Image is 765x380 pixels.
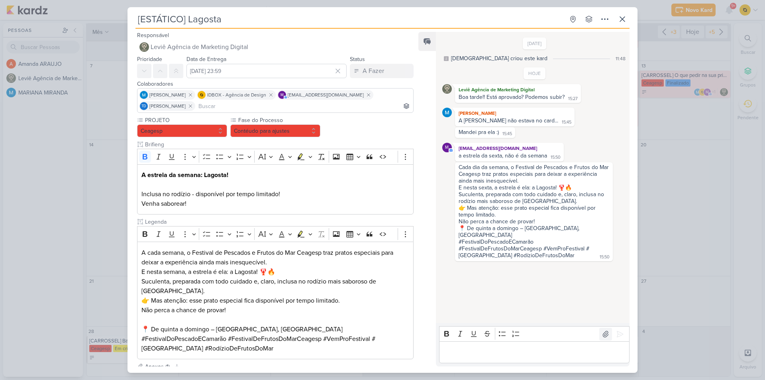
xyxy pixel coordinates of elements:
[278,91,286,99] div: mlegnaioli@gmail.com
[459,117,558,124] div: A [PERSON_NAME] não estava no card...
[149,91,186,98] span: [PERSON_NAME]
[141,248,409,267] p: A cada semana, o Festival de Pescados e Frutos do Mar Ceagesp traz pratos especiais para deixar a...
[502,131,512,137] div: 15:45
[350,64,414,78] button: A Fazer
[186,64,347,78] input: Select a date
[457,144,562,152] div: [EMAIL_ADDRESS][DOMAIN_NAME]
[442,108,452,117] img: MARIANA MIRANDA
[457,86,579,94] div: Leviê Agência de Marketing Digital
[562,119,571,126] div: 15:45
[439,326,630,342] div: Editor toolbar
[459,184,609,205] div: E nesta sexta, a estrela é ela: a Lagosta! 🦞🔥 Suculenta, preparada com todo cuidado e, claro, inc...
[145,362,170,371] div: Anexos (1)
[141,325,409,334] p: 📍 De quinta a domingo – [GEOGRAPHIC_DATA], [GEOGRAPHIC_DATA]
[237,116,320,124] label: Fase do Processo
[459,205,609,225] div: 👉 Mas atenção: esse prato especial fica disponível por tempo limitado. Não perca a chance de provar!
[143,140,414,149] input: Texto sem título
[144,116,227,124] label: PROJETO
[141,334,409,353] p: #FestivalDoPescadoECamarão #FestivalDeFrutosDoMarCeagesp #VemProFestival #[GEOGRAPHIC_DATA] #Rodí...
[459,152,547,159] div: a estrela da sexta, não é da semana
[442,143,452,152] div: mlegnaioli@gmail.com
[207,91,266,98] span: IDBOX - Agência de Design
[459,238,589,259] div: #FestivalDoPescadoECamarão #FestivalDeFrutosDoMarCeagesp #VemProFestival #[GEOGRAPHIC_DATA] #Rodí...
[137,32,169,39] label: Responsável
[616,55,626,62] div: 11:48
[137,80,414,88] div: Colaboradores
[288,91,364,98] span: [EMAIL_ADDRESS][DOMAIN_NAME]
[137,149,414,164] div: Editor toolbar
[141,170,409,209] p: Inclusa no rodízio - disponível por tempo limitado! Venha saborear!
[151,42,248,52] span: Leviê Agência de Marketing Digital
[230,124,320,137] button: Contéudo para ajustes
[141,171,228,179] strong: A estrela da semana: Lagosta!
[141,267,409,296] p: E nesta semana, a estrela é ela: a Lagosta! 🦞🔥 Suculenta, preparada com todo cuidado e, claro, in...
[442,84,452,94] img: Leviê Agência de Marketing Digital
[198,91,206,99] img: IDBOX - Agência de Design
[137,40,414,54] button: Leviê Agência de Marketing Digital
[140,102,148,110] div: Thais de carvalho
[149,102,186,110] span: [PERSON_NAME]
[197,101,412,111] input: Buscar
[439,341,630,363] div: Editor editing area: main
[140,91,148,99] img: MARIANA MIRANDA
[457,109,573,117] div: [PERSON_NAME]
[459,129,499,136] div: Mandei pra ela :)
[141,296,409,325] p: 👉 Mas atenção: esse prato especial fica disponível por tempo limitado. Não perca a chance de provar!
[459,94,565,100] div: Boa tarde!! Está aprovado? Podemos subir?
[137,242,414,359] div: Editor editing area: main
[143,218,414,226] input: Texto sem título
[600,254,610,260] div: 15:50
[139,42,149,52] img: Leviê Agência de Marketing Digital
[568,96,578,102] div: 15:27
[451,54,547,63] div: [DEMOGRAPHIC_DATA] criou este kard
[137,226,414,242] div: Editor toolbar
[445,146,449,150] p: m
[551,154,561,161] div: 15:50
[363,66,384,76] div: A Fazer
[141,104,146,108] p: Td
[137,56,162,63] label: Prioridade
[186,56,226,63] label: Data de Entrega
[135,12,564,26] input: Kard Sem Título
[280,93,284,97] p: m
[459,164,609,184] div: Cada dia da semana, o Festival de Pescados e Frutos do Mar Ceagesp traz pratos especiais para dei...
[137,164,414,215] div: Editor editing area: main
[137,124,227,137] button: Ceagesp
[350,56,365,63] label: Status
[459,225,609,238] div: 📍 De quinta a domingo – [GEOGRAPHIC_DATA], [GEOGRAPHIC_DATA]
